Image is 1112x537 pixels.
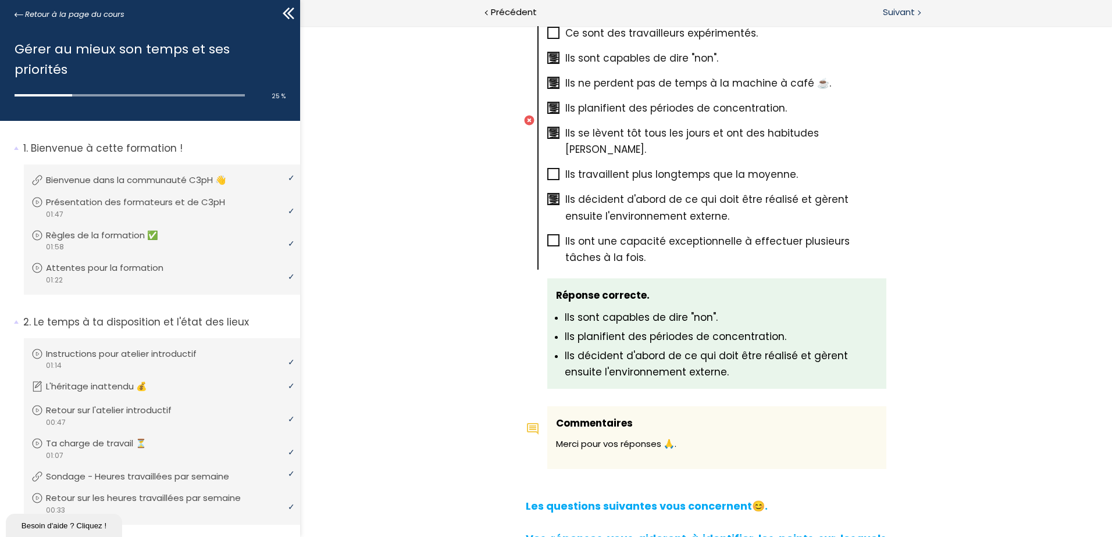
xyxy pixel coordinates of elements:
[45,450,63,461] span: 01:07
[23,141,291,156] p: Bienvenue à cette formation !
[46,174,244,187] p: Bienvenue dans la communauté C3pH 👋
[23,315,291,330] p: Le temps à ta disposition et l'état des lieux
[45,242,64,252] span: 01:58
[46,262,181,274] p: Attentes pour la formation
[23,141,28,156] span: 1.
[256,263,350,277] span: Réponse correcte.
[15,39,280,80] h1: Gérer au mieux son temps et ses priorités
[6,511,124,537] iframe: chat widget
[265,142,498,156] span: Ils travaillent plus longtemps que la moyenne.
[23,315,31,330] span: 2.
[265,209,550,239] span: Ils ont une capacité exceptionnelle à effectuer plusieurs tâches à la fois.
[883,5,915,20] span: Suivant
[45,275,63,285] span: 01:22
[265,26,418,40] span: Ils sont capables de dire "non".
[45,505,65,515] span: 00:33
[46,380,165,393] p: L'héritage inattendu 💰
[265,304,486,318] span: Ils planifient des périodes de concentration.
[46,470,247,483] p: Sondage - Heures travaillées par semaine
[45,417,66,428] span: 00:47
[256,412,376,424] span: Merci pour vos réponses 🙏.
[46,404,189,417] p: Retour sur l'atelier introductif
[46,348,214,360] p: Instructions pour atelier introductif
[46,196,243,209] p: Présentation des formateurs et de C3pH
[46,229,176,242] p: Règles de la formation ✅
[45,209,63,220] span: 01:47
[272,92,286,101] span: 25 %
[15,8,124,21] a: Retour à la page du cours
[265,1,458,15] span: Ce sont des travailleurs expérimentés.
[491,5,537,20] span: Précédent
[46,492,258,504] p: Retour sur les heures travaillées par semaine
[256,391,333,404] span: Commentaires
[265,101,519,131] span: Ils se lèvent tôt tous les jours et ont des habitudes [PERSON_NAME].
[265,51,531,65] span: Ils ne perdent pas de temps à la machine à café ☕.
[265,285,418,299] span: Ils sont capables de dire "non".
[226,473,468,488] font: Les questions suivantes vous concernent😊.
[25,8,124,21] span: Retour à la page du cours
[265,167,548,197] span: Ils décident d'abord de ce qui doit être réalisé et gèrent ensuite l'environnement externe.
[265,323,548,353] span: Ils décident d'abord de ce qui doit être réalisé et gèrent ensuite l'environnement externe.
[45,360,62,371] span: 01:14
[265,76,487,90] span: Ils planifient des périodes de concentration.
[46,437,164,450] p: Ta charge de travail ⏳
